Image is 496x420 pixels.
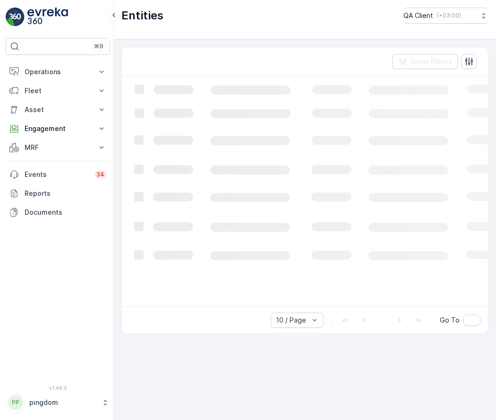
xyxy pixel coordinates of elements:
[27,8,68,26] img: logo_light-DOdMpM7g.png
[403,11,433,20] p: QA Client
[6,81,110,100] button: Fleet
[25,170,89,179] p: Events
[6,165,110,184] a: Events34
[392,54,458,69] button: Clear Filters
[94,43,103,50] p: ⌘B
[6,393,110,412] button: PPpingdom
[6,203,110,222] a: Documents
[6,119,110,138] button: Engagement
[6,385,110,391] span: v 1.49.3
[6,100,110,119] button: Asset
[6,8,25,26] img: logo
[96,171,104,178] p: 34
[25,208,106,217] p: Documents
[25,105,91,114] p: Asset
[437,12,461,19] p: ( +03:00 )
[440,315,460,325] span: Go To
[6,184,110,203] a: Reports
[25,67,91,77] p: Operations
[25,124,91,133] p: Engagement
[25,143,91,152] p: MRF
[403,8,488,24] button: QA Client(+03:00)
[121,8,163,23] p: Entities
[25,189,106,198] p: Reports
[6,138,110,157] button: MRF
[411,57,452,66] p: Clear Filters
[6,62,110,81] button: Operations
[29,398,97,407] p: pingdom
[25,86,91,96] p: Fleet
[8,395,23,410] div: PP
